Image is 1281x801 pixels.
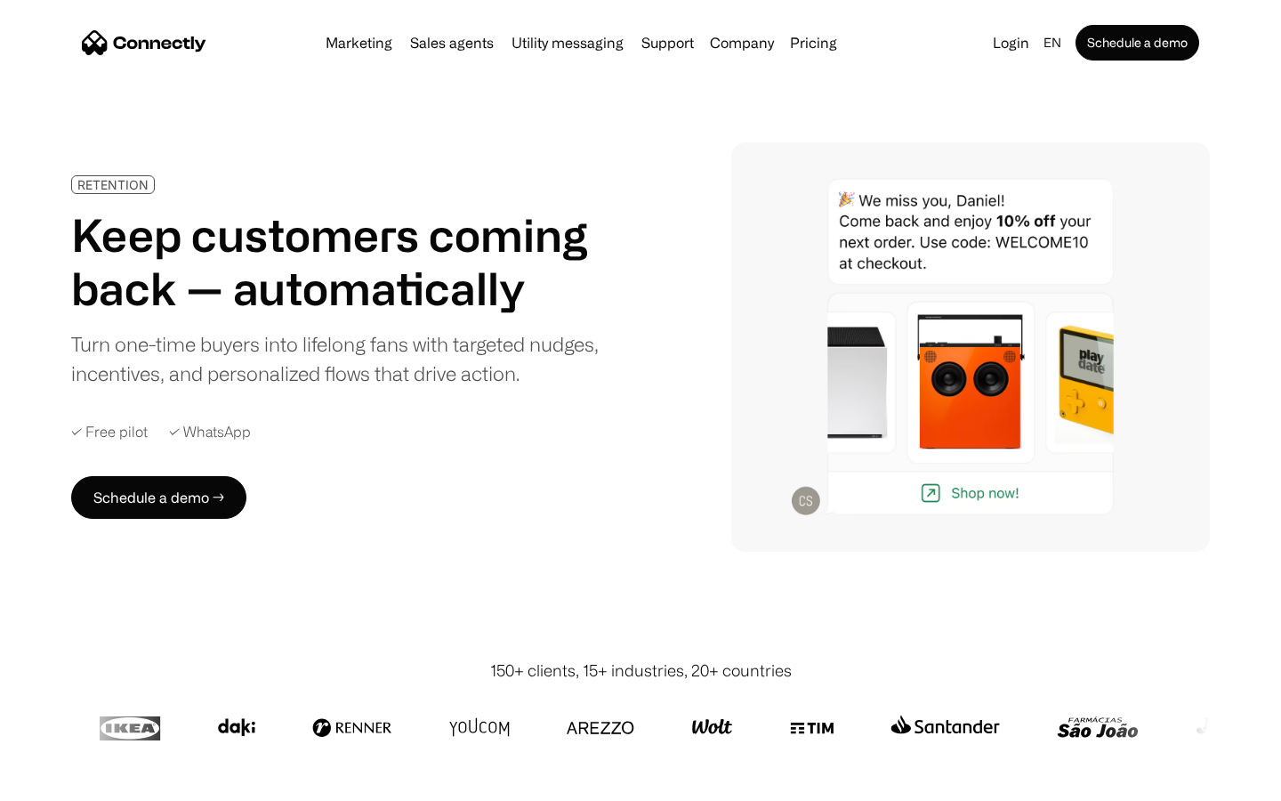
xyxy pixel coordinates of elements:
[71,424,148,441] div: ✓ Free pilot
[634,36,701,50] a: Support
[1076,25,1199,61] a: Schedule a demo
[169,424,251,441] div: ✓ WhatsApp
[71,476,246,519] a: Schedule a demo →
[77,178,149,191] div: RETENTION
[986,30,1036,55] a: Login
[1043,30,1061,55] div: en
[71,329,612,388] div: Turn one-time buyers into lifelong fans with targeted nudges, incentives, and personalized flows ...
[403,36,501,50] a: Sales agents
[783,36,844,50] a: Pricing
[504,36,631,50] a: Utility messaging
[490,659,792,683] div: 150+ clients, 15+ industries, 20+ countries
[318,36,399,50] a: Marketing
[710,30,774,55] div: Company
[71,208,612,315] h1: Keep customers coming back — automatically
